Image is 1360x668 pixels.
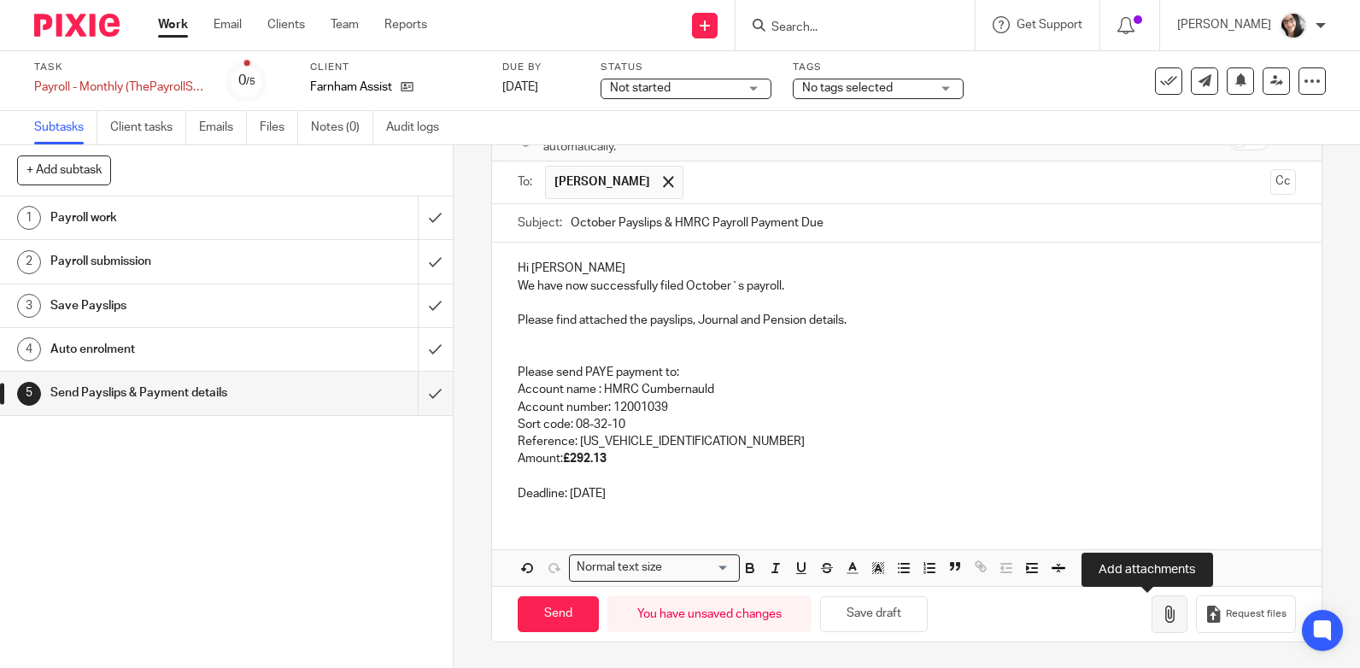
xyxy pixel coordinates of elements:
span: Not started [610,82,671,94]
a: Team [331,16,359,33]
a: Work [158,16,188,33]
a: Client tasks [110,111,186,144]
div: Search for option [569,554,740,581]
strong: £292.13 [563,453,607,465]
a: Audit logs [386,111,452,144]
span: [PERSON_NAME] [554,173,650,190]
a: Reports [384,16,427,33]
a: Clients [267,16,305,33]
div: Payroll - Monthly (ThePayrollSite) [34,79,205,96]
label: Due by [502,61,579,74]
a: Emails [199,111,247,144]
h1: Payroll submission [50,249,284,274]
p: [PERSON_NAME] [1177,16,1271,33]
div: 4 [17,337,41,361]
p: Please send PAYE payment to: [518,364,1296,381]
p: Account name : HMRC Cumbernauld [518,381,1296,398]
div: 0 [238,71,255,91]
label: To: [518,173,536,190]
div: 1 [17,206,41,230]
button: + Add subtask [17,155,111,185]
h1: Send Payslips & Payment details [50,380,284,406]
a: Subtasks [34,111,97,144]
span: [DATE] [502,81,538,93]
img: Pixie [34,14,120,37]
input: Send [518,596,599,633]
div: You have unsaved changes [607,595,812,632]
span: No tags selected [802,82,893,94]
p: Deadline: [DATE] [518,485,1296,502]
label: Client [310,61,481,74]
p: Amount: [518,450,1296,467]
p: Sort code: 08-32-10 [518,416,1296,433]
label: Task [34,61,205,74]
p: Reference: [US_VEHICLE_IDENTIFICATION_NUMBER] [518,433,1296,450]
h1: Auto enrolment [50,337,284,362]
p: Please find attached the payslips, Journal and Pension details. [518,312,1296,329]
input: Search [770,21,923,36]
p: Account number: 12001039 [518,399,1296,416]
span: Normal text size [573,559,666,577]
h1: Save Payslips [50,293,284,319]
label: Status [601,61,771,74]
label: Subject: [518,214,562,231]
p: Farnham Assist [310,79,392,96]
div: 3 [17,294,41,318]
a: Notes (0) [311,111,373,144]
div: 5 [17,382,41,406]
div: 2 [17,250,41,274]
button: Save draft [820,596,928,633]
p: We have now successfully filed October`s payroll. [518,278,1296,295]
span: Request files [1226,607,1287,621]
span: Get Support [1017,19,1082,31]
img: me%20(1).jpg [1280,12,1307,39]
input: Search for option [668,559,730,577]
a: Email [214,16,242,33]
h1: Payroll work [50,205,284,231]
small: /5 [246,77,255,86]
p: Hi [PERSON_NAME] [518,260,1296,277]
label: Tags [793,61,964,74]
a: Files [260,111,298,144]
button: Request files [1196,595,1295,634]
button: Cc [1270,169,1296,195]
